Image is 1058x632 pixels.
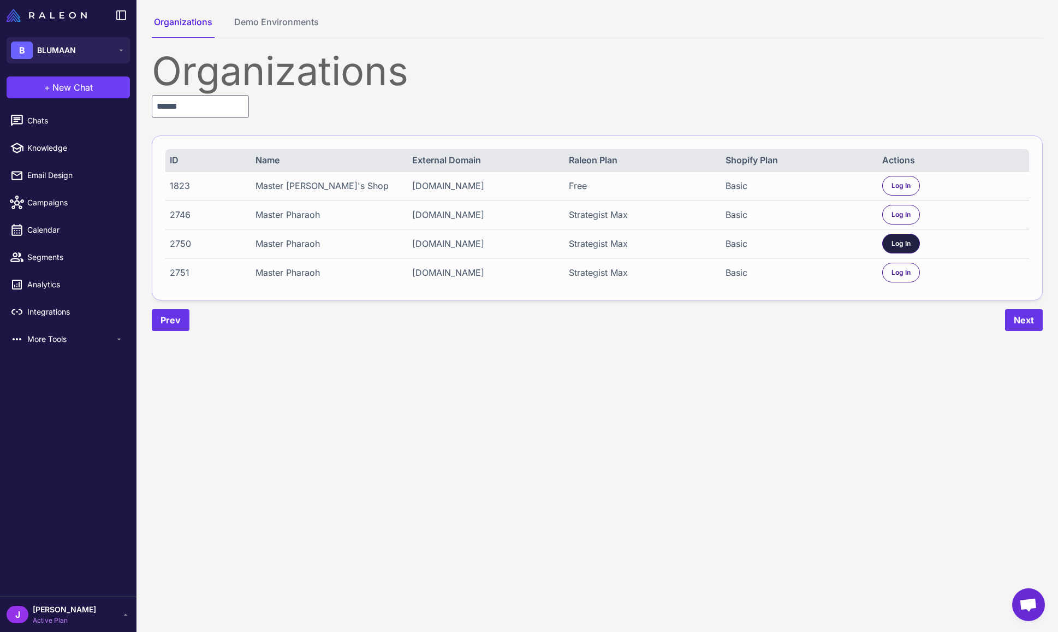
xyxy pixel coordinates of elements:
[27,115,123,127] span: Chats
[33,604,96,616] span: [PERSON_NAME]
[27,279,123,291] span: Analytics
[232,15,321,38] button: Demo Environments
[7,76,130,98] button: +New Chat
[412,153,555,167] div: External Domain
[44,81,50,94] span: +
[1005,309,1043,331] button: Next
[27,142,123,154] span: Knowledge
[4,218,132,241] a: Calendar
[27,169,123,181] span: Email Design
[255,179,398,192] div: Master [PERSON_NAME]'s Shop
[152,15,215,38] button: Organizations
[27,306,123,318] span: Integrations
[152,51,1043,91] div: Organizations
[4,273,132,296] a: Analytics
[27,197,123,209] span: Campaigns
[726,208,868,221] div: Basic
[412,179,555,192] div: [DOMAIN_NAME]
[4,137,132,160] a: Knowledge
[170,208,241,221] div: 2746
[11,42,33,59] div: B
[4,246,132,269] a: Segments
[412,266,555,279] div: [DOMAIN_NAME]
[255,237,398,250] div: Master Pharaoh
[37,44,76,56] span: BLUMAAN
[891,268,911,277] span: Log In
[891,239,911,249] span: Log In
[726,179,868,192] div: Basic
[7,606,28,623] div: J
[170,266,241,279] div: 2751
[255,153,398,167] div: Name
[726,153,868,167] div: Shopify Plan
[152,309,189,331] button: Prev
[170,179,241,192] div: 1823
[4,300,132,323] a: Integrations
[569,237,711,250] div: Strategist Max
[4,109,132,132] a: Chats
[412,237,555,250] div: [DOMAIN_NAME]
[891,210,911,220] span: Log In
[170,237,241,250] div: 2750
[255,266,398,279] div: Master Pharaoh
[4,191,132,214] a: Campaigns
[412,208,555,221] div: [DOMAIN_NAME]
[882,153,1025,167] div: Actions
[4,164,132,187] a: Email Design
[891,181,911,191] span: Log In
[7,9,87,22] img: Raleon Logo
[726,237,868,250] div: Basic
[569,153,711,167] div: Raleon Plan
[170,153,241,167] div: ID
[569,208,711,221] div: Strategist Max
[255,208,398,221] div: Master Pharaoh
[726,266,868,279] div: Basic
[27,333,115,345] span: More Tools
[1012,588,1045,621] div: Open chat
[7,37,130,63] button: BBLUMAAN
[33,616,96,625] span: Active Plan
[27,224,123,236] span: Calendar
[27,251,123,263] span: Segments
[52,81,93,94] span: New Chat
[569,179,711,192] div: Free
[7,9,91,22] a: Raleon Logo
[569,266,711,279] div: Strategist Max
